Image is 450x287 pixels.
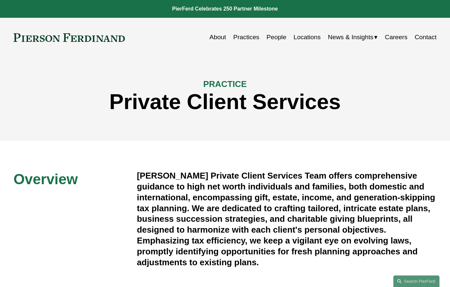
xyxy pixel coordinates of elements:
[385,31,408,44] a: Careers
[328,31,378,44] a: folder dropdown
[14,90,436,114] h1: Private Client Services
[137,170,436,268] h4: [PERSON_NAME] Private Client Services Team offers comprehensive guidance to high net worth indivi...
[233,31,259,44] a: Practices
[294,31,321,44] a: Locations
[210,31,226,44] a: About
[267,31,286,44] a: People
[328,32,373,43] span: News & Insights
[14,171,78,187] span: Overview
[415,31,436,44] a: Contact
[393,275,439,287] a: Search this site
[203,79,247,89] span: PRACTICE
